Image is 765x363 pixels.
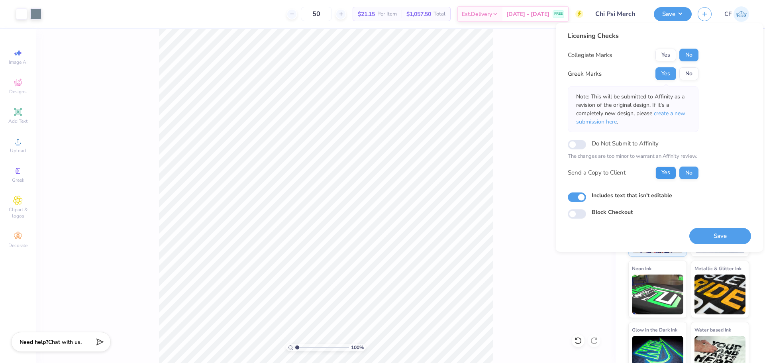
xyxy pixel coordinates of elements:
[9,59,27,65] span: Image AI
[592,138,659,149] label: Do Not Submit to Affinity
[655,49,676,61] button: Yes
[351,344,364,351] span: 100 %
[568,69,602,78] div: Greek Marks
[724,6,749,22] a: CF
[568,31,698,41] div: Licensing Checks
[655,67,676,80] button: Yes
[694,326,731,334] span: Water based Ink
[568,153,698,161] p: The changes are too minor to warrant an Affinity review.
[48,338,82,346] span: Chat with us.
[632,264,651,273] span: Neon Ink
[589,6,648,22] input: Untitled Design
[694,275,746,314] img: Metallic & Glitter Ink
[592,191,672,200] label: Includes text that isn't editable
[679,49,698,61] button: No
[301,7,332,21] input: – –
[433,10,445,18] span: Total
[4,206,32,219] span: Clipart & logos
[632,275,683,314] img: Neon Ink
[679,67,698,80] button: No
[568,168,626,177] div: Send a Copy to Client
[724,10,732,19] span: CF
[568,51,612,60] div: Collegiate Marks
[462,10,492,18] span: Est. Delivery
[406,10,431,18] span: $1,057.50
[358,10,375,18] span: $21.15
[632,326,677,334] span: Glow in the Dark Ink
[734,6,749,22] img: Cholo Fernandez
[9,88,27,95] span: Designs
[654,7,692,21] button: Save
[554,11,563,17] span: FREE
[592,208,633,216] label: Block Checkout
[655,167,676,179] button: Yes
[12,177,24,183] span: Greek
[679,167,698,179] button: No
[377,10,397,18] span: Per Item
[689,228,751,244] button: Save
[8,118,27,124] span: Add Text
[506,10,549,18] span: [DATE] - [DATE]
[576,92,690,126] p: Note: This will be submitted to Affinity as a revision of the original design. If it's a complete...
[8,242,27,249] span: Decorate
[20,338,48,346] strong: Need help?
[694,264,741,273] span: Metallic & Glitter Ink
[10,147,26,154] span: Upload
